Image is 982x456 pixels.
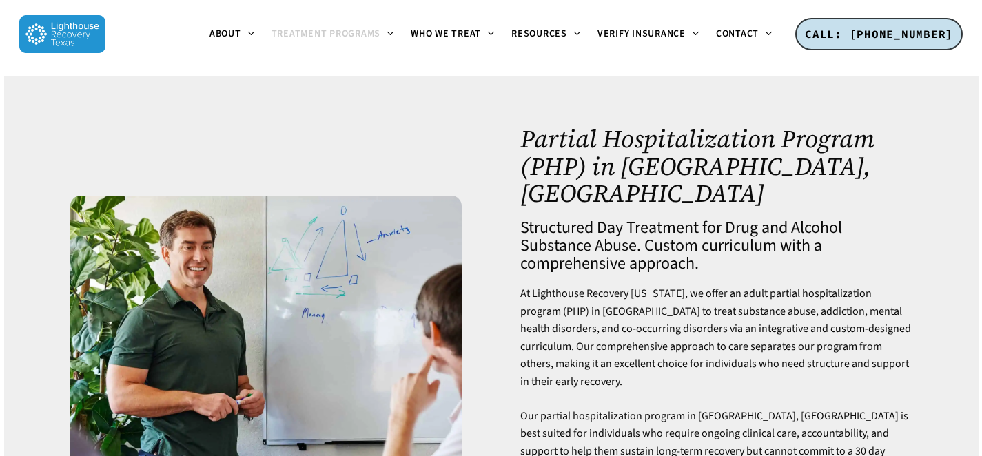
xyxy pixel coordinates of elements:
span: Treatment Programs [272,27,381,41]
span: Contact [716,27,759,41]
a: Resources [503,29,589,40]
a: CALL: [PHONE_NUMBER] [795,18,963,51]
a: Contact [708,29,781,40]
p: At Lighthouse Recovery [US_STATE], we offer an adult partial hospitalization program (PHP) in [GE... [520,285,912,408]
span: Resources [511,27,567,41]
img: Lighthouse Recovery Texas [19,15,105,53]
span: CALL: [PHONE_NUMBER] [805,27,953,41]
span: Who We Treat [411,27,481,41]
a: About [201,29,263,40]
span: Verify Insurance [597,27,686,41]
span: About [209,27,241,41]
h1: Partial Hospitalization Program (PHP) in [GEOGRAPHIC_DATA], [GEOGRAPHIC_DATA] [520,125,912,207]
a: Treatment Programs [263,29,403,40]
h4: Structured Day Treatment for Drug and Alcohol Substance Abuse. Custom curriculum with a comprehen... [520,219,912,273]
a: Verify Insurance [589,29,708,40]
a: Who We Treat [402,29,503,40]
